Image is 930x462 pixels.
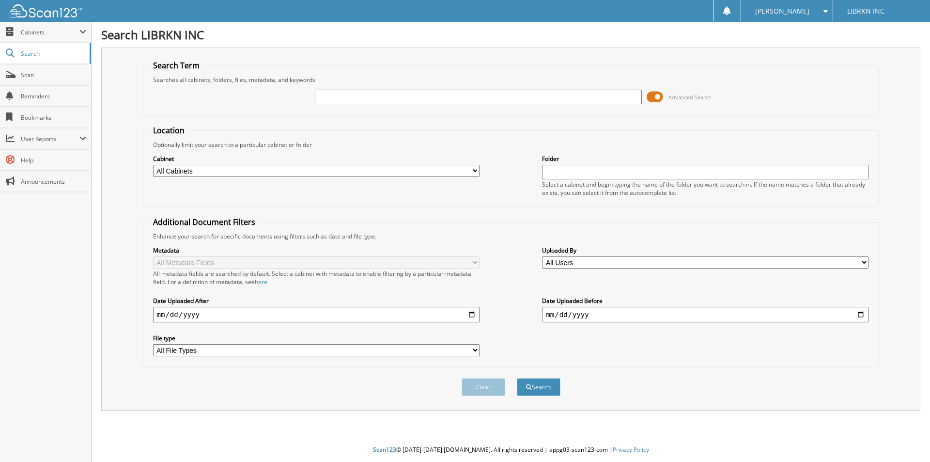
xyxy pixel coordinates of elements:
label: Date Uploaded After [153,297,480,305]
span: Cabinets [21,28,79,36]
label: Uploaded By [542,246,868,255]
span: [PERSON_NAME] [755,8,809,14]
legend: Additional Document Filters [148,217,260,227]
div: Enhance your search for specific documents using filters such as date and file type. [148,232,874,240]
img: scan123-logo-white.svg [10,4,82,17]
span: Advanced Search [668,94,712,101]
input: start [153,307,480,322]
h1: Search LIBRKN INC [101,27,920,43]
legend: Search Term [148,60,204,71]
label: Cabinet [153,155,480,163]
span: User Reports [21,135,79,143]
div: Searches all cabinets, folders, files, metadata, and keywords [148,76,874,84]
legend: Location [148,125,189,136]
span: Search [21,49,85,58]
div: Select a cabinet and begin typing the name of the folder you want to search in. If the name match... [542,180,868,197]
button: Search [517,378,560,396]
label: Metadata [153,246,480,255]
span: Reminders [21,92,86,100]
span: Scan [21,71,86,79]
a: Privacy Policy [613,446,649,454]
span: Bookmarks [21,113,86,122]
span: Announcements [21,177,86,186]
span: Help [21,156,86,164]
span: Scan123 [373,446,396,454]
span: LIBRKN INC [847,8,884,14]
div: © [DATE]-[DATE] [DOMAIN_NAME]. All rights reserved | appg03-scan123-com | [92,438,930,462]
div: Optionally limit your search to a particular cabinet or folder [148,141,874,149]
a: here [255,278,267,286]
div: All metadata fields are searched by default. Select a cabinet with metadata to enable filtering b... [153,270,480,286]
label: File type [153,334,480,342]
label: Folder [542,155,868,163]
label: Date Uploaded Before [542,297,868,305]
button: Clear [462,378,505,396]
input: end [542,307,868,322]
